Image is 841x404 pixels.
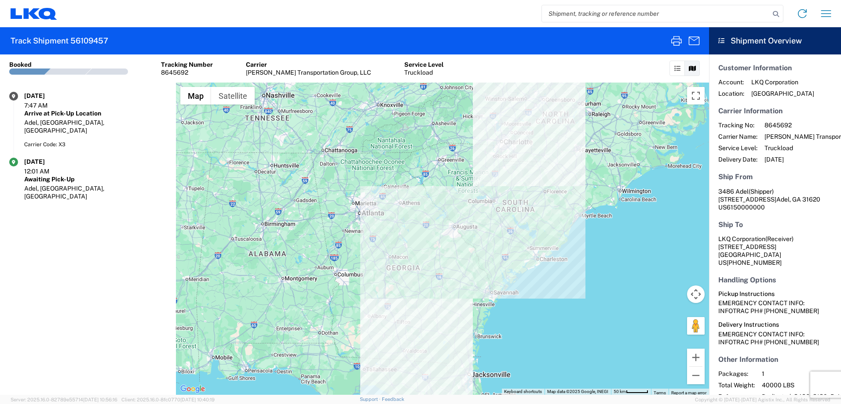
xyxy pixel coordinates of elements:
[654,390,666,395] a: Terms
[718,155,757,163] span: Delivery Date:
[671,390,706,395] a: Report a map error
[180,397,215,402] span: [DATE] 10:40:19
[404,69,444,76] div: Truckload
[695,396,830,404] span: Copyright © [DATE]-[DATE] Agistix Inc., All Rights Reserved
[718,188,832,211] address: Adel, GA 31620 US
[11,36,108,46] h2: Track Shipment 56109457
[718,276,832,284] h5: Handling Options
[24,184,167,200] div: Adel, [GEOGRAPHIC_DATA], [GEOGRAPHIC_DATA]
[718,107,832,115] h5: Carrier Information
[687,349,705,366] button: Zoom in
[751,78,814,86] span: LKQ Corporation
[24,167,68,175] div: 12:01 AM
[718,188,749,195] span: 3486 Adel
[751,90,814,97] span: [GEOGRAPHIC_DATA]
[718,90,744,97] span: Location:
[611,389,651,395] button: Map Scale: 50 km per 47 pixels
[178,383,207,395] img: Google
[718,321,832,328] h6: Delivery Instructions
[24,101,68,109] div: 7:47 AM
[718,381,755,389] span: Total Weight:
[404,61,444,69] div: Service Level
[718,235,832,267] address: [GEOGRAPHIC_DATA] US
[246,69,371,76] div: [PERSON_NAME] Transportation Group, LLC
[687,87,705,105] button: Toggle fullscreen view
[687,367,705,384] button: Zoom out
[765,235,793,242] span: (Receiver)
[718,299,832,315] div: EMERGENCY CONTACT INFO: INFOTRAC PH# [PHONE_NUMBER]
[24,158,68,166] div: [DATE]
[547,389,608,394] span: Map data ©2025 Google, INEGI
[211,87,255,105] button: Show satellite imagery
[246,61,371,69] div: Carrier
[718,133,757,141] span: Carrier Name:
[718,78,744,86] span: Account:
[718,330,832,346] div: EMERGENCY CONTACT INFO: INFOTRAC PH# [PHONE_NUMBER]
[24,109,167,117] div: Arrive at Pick-Up Location
[718,220,832,229] h5: Ship To
[24,175,167,183] div: Awaiting Pick-Up
[718,144,757,152] span: Service Level:
[687,285,705,303] button: Map camera controls
[718,290,832,298] h6: Pickup Instructions
[360,397,382,402] a: Support
[504,389,542,395] button: Keyboard shortcuts
[161,69,213,76] div: 8645692
[178,383,207,395] a: Open this area in Google Maps (opens a new window)
[11,397,117,402] span: Server: 2025.16.0-82789e55714
[718,121,757,129] span: Tracking No:
[687,317,705,335] button: Drag Pegman onto the map to open Street View
[121,397,215,402] span: Client: 2025.16.0-8fc0770
[382,397,404,402] a: Feedback
[727,204,765,211] span: 6150000000
[749,188,774,195] span: (Shipper)
[718,393,755,400] span: Reference:
[718,173,832,181] h5: Ship From
[24,119,167,134] div: Adel, [GEOGRAPHIC_DATA], [GEOGRAPHIC_DATA]
[542,5,770,22] input: Shipment, tracking or reference number
[83,397,117,402] span: [DATE] 10:56:16
[709,27,841,54] header: Shipment Overview
[718,64,832,72] h5: Customer Information
[161,61,213,69] div: Tracking Number
[727,259,782,266] span: [PHONE_NUMBER]
[24,141,167,148] div: Carrier Code: X3
[24,92,68,100] div: [DATE]
[718,235,793,250] span: LKQ Corporation [STREET_ADDRESS]
[718,355,832,364] h5: Other Information
[718,196,776,203] span: [STREET_ADDRESS]
[718,370,755,378] span: Packages:
[9,61,32,69] div: Booked
[614,389,626,394] span: 50 km
[180,87,211,105] button: Show street map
